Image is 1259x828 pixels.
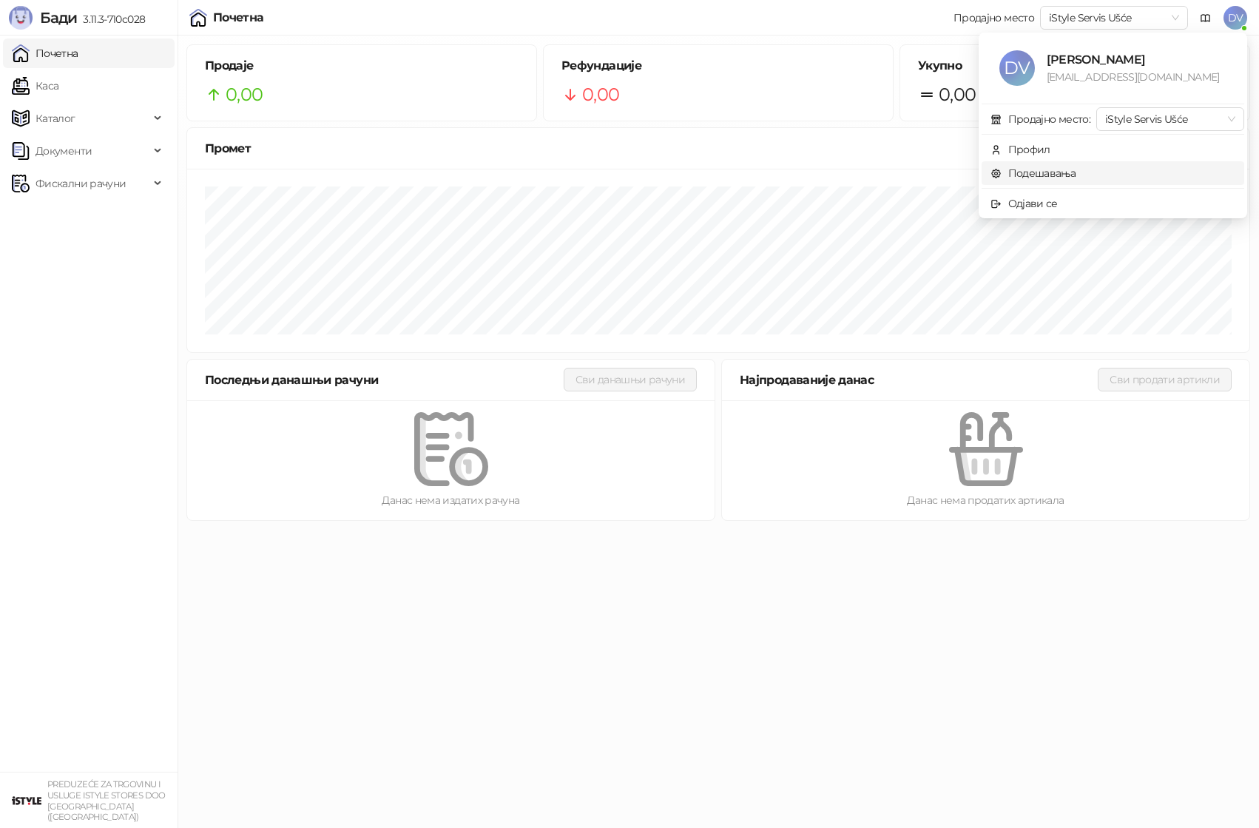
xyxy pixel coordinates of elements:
h5: Укупно [918,57,1232,75]
a: Документација [1194,6,1218,30]
div: Одјави се [1008,195,1058,212]
div: Почетна [213,12,264,24]
a: Почетна [12,38,78,68]
span: Документи [36,136,92,166]
div: Последњи данашњи рачуни [205,371,564,389]
button: Сви данашњи рачуни [564,368,697,391]
span: Бади [40,9,77,27]
span: Каталог [36,104,75,133]
h5: Продаје [205,57,519,75]
span: Фискални рачуни [36,169,126,198]
span: 3.11.3-710c028 [77,13,145,26]
div: [EMAIL_ADDRESS][DOMAIN_NAME] [1047,69,1226,85]
a: Подешавања [990,166,1076,180]
a: Каса [12,71,58,101]
img: Logo [9,6,33,30]
div: Продајно место: [1008,111,1090,127]
div: Данас нема продатих артикала [746,492,1226,508]
button: Сви продати артикли [1098,368,1232,391]
div: Промет [205,139,1232,158]
div: [PERSON_NAME] [1047,50,1226,69]
small: PREDUZEĆE ZA TRGOVINU I USLUGE ISTYLE STORES DOO [GEOGRAPHIC_DATA] ([GEOGRAPHIC_DATA]) [47,779,166,822]
div: Продајно место [953,13,1034,23]
span: DV [1223,6,1247,30]
span: 0,00 [939,81,976,109]
span: 0,00 [226,81,263,109]
span: iStyle Servis Ušće [1105,108,1235,130]
span: 0,00 [582,81,619,109]
div: Профил [1008,141,1050,158]
span: DV [999,50,1035,86]
img: 64x64-companyLogo-77b92cf4-9946-4f36-9751-bf7bb5fd2c7d.png [12,786,41,815]
h5: Рефундације [561,57,875,75]
div: Данас нема издатих рачуна [211,492,691,508]
div: Најпродаваније данас [740,371,1098,389]
span: iStyle Servis Ušće [1049,7,1179,29]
